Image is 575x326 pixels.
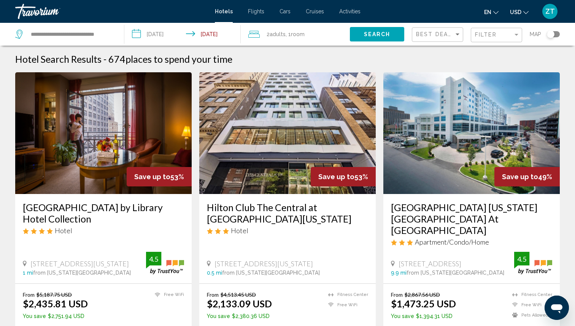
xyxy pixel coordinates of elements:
[108,53,232,65] h2: 674
[207,313,272,319] p: $2,380.36 USD
[103,53,106,65] span: -
[23,226,184,235] div: 4 star Hotel
[339,8,361,14] a: Activities
[23,202,184,224] a: [GEOGRAPHIC_DATA] by Library Hotel Collection
[508,312,552,318] li: Pets Allowed
[15,4,207,19] a: Travorium
[214,259,313,268] span: [STREET_ADDRESS][US_STATE]
[530,29,541,40] span: Map
[541,31,560,38] button: Toggle map
[415,238,489,246] span: Apartment/Condo/Home
[391,270,407,276] span: 9.9 mi
[350,27,404,41] button: Search
[151,291,184,298] li: Free WiFi
[484,6,499,17] button: Change language
[391,313,456,319] p: $1,394.31 USD
[15,53,102,65] h1: Hotel Search Results
[23,313,88,319] p: $2,751.94 USD
[127,167,192,186] div: 53%
[471,27,522,43] button: Filter
[207,298,272,309] ins: $2,133.09 USD
[124,23,241,46] button: Check-in date: Sep 1, 2025 Check-out date: Sep 6, 2025
[405,291,440,298] del: $2,867.56 USD
[311,167,376,186] div: 53%
[125,53,232,65] span: places to spend your time
[207,291,219,298] span: From
[207,270,222,276] span: 0.5 mi
[199,72,376,194] img: Hotel image
[37,291,72,298] del: $5,187.75 USD
[364,32,391,38] span: Search
[318,173,354,181] span: Save up to
[207,202,368,224] a: Hilton Club The Central at [GEOGRAPHIC_DATA][US_STATE]
[55,226,72,235] span: Hotel
[222,270,320,276] span: from [US_STATE][GEOGRAPHIC_DATA]
[134,173,170,181] span: Save up to
[270,31,286,37] span: Adults
[502,173,538,181] span: Save up to
[33,270,131,276] span: from [US_STATE][GEOGRAPHIC_DATA]
[23,291,35,298] span: From
[545,8,555,15] span: ZT
[391,313,414,319] span: You save
[15,72,192,194] img: Hotel image
[391,291,403,298] span: From
[484,9,491,15] span: en
[146,254,161,264] div: 4.5
[391,298,456,309] ins: $1,473.25 USD
[514,252,552,274] img: trustyou-badge.svg
[508,291,552,298] li: Fitness Center
[286,29,305,40] span: , 1
[280,8,291,14] a: Cars
[407,270,504,276] span: from [US_STATE][GEOGRAPHIC_DATA]
[508,302,552,308] li: Free WiFi
[306,8,324,14] a: Cruises
[267,29,286,40] span: 2
[391,238,552,246] div: 3 star Apartment
[391,202,552,236] a: [GEOGRAPHIC_DATA] [US_STATE] [GEOGRAPHIC_DATA] At [GEOGRAPHIC_DATA]
[416,31,456,37] span: Best Deals
[30,259,129,268] span: [STREET_ADDRESS][US_STATE]
[494,167,560,186] div: 49%
[215,8,233,14] a: Hotels
[23,298,88,309] ins: $2,435.81 USD
[23,313,46,319] span: You save
[324,302,368,308] li: Free WiFi
[324,291,368,298] li: Fitness Center
[207,226,368,235] div: 3 star Hotel
[146,252,184,274] img: trustyou-badge.svg
[221,291,256,298] del: $4,513.45 USD
[416,32,461,38] mat-select: Sort by
[510,9,521,15] span: USD
[231,226,248,235] span: Hotel
[241,23,350,46] button: Travelers: 2 adults, 0 children
[514,254,529,264] div: 4.5
[23,270,33,276] span: 1 mi
[383,72,560,194] img: Hotel image
[291,31,305,37] span: Room
[475,32,497,38] span: Filter
[545,296,569,320] iframe: Button to launch messaging window
[248,8,264,14] a: Flights
[540,3,560,19] button: User Menu
[399,259,461,268] span: [STREET_ADDRESS]
[510,6,529,17] button: Change currency
[207,313,230,319] span: You save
